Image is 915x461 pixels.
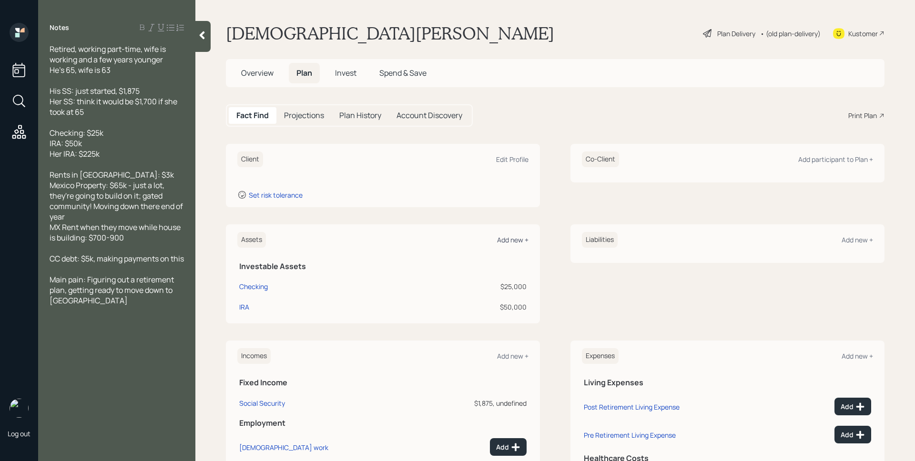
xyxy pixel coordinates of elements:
[50,23,69,32] label: Notes
[582,348,619,364] h6: Expenses
[798,155,873,164] div: Add participant to Plan +
[379,68,427,78] span: Spend & Save
[490,438,527,456] button: Add
[239,443,328,452] div: [DEMOGRAPHIC_DATA] work
[239,399,285,408] div: Social Security
[50,86,179,117] span: His SS: just started, $1,875 Her SS: think it would be $1,700 if she took at 65
[584,431,676,440] div: Pre Retirement Living Expense
[237,232,266,248] h6: Assets
[8,429,30,438] div: Log out
[284,111,324,120] h5: Projections
[389,302,527,312] div: $50,000
[584,378,871,387] h5: Living Expenses
[10,399,29,418] img: james-distasi-headshot.png
[496,442,520,452] div: Add
[497,235,529,244] div: Add new +
[237,348,271,364] h6: Incomes
[389,281,527,291] div: $25,000
[841,430,865,440] div: Add
[50,44,167,75] span: Retired, working part-time, wife is working and a few years younger He's 65, wife is 63
[249,190,303,200] div: Set risk tolerance
[842,235,873,244] div: Add new +
[239,419,527,428] h5: Employment
[239,378,527,387] h5: Fixed Income
[236,111,269,120] h5: Fact Find
[396,111,462,120] h5: Account Discovery
[497,351,529,361] div: Add new +
[335,68,356,78] span: Invest
[239,302,249,312] div: IRA
[584,402,680,411] div: Post Retirement Living Expense
[50,170,184,243] span: Rents in [GEOGRAPHIC_DATA]: $3k Mexico Property: $65k - just a lot, they're going to build on it;...
[237,151,263,167] h6: Client
[842,351,873,361] div: Add new +
[50,128,103,159] span: Checking: $25k IRA: $50k Her IRA: $225k
[421,398,527,408] div: $1,875, undefined
[50,253,184,264] span: CC debt: $5k, making payments on this
[582,151,619,167] h6: Co-Client
[841,402,865,411] div: Add
[50,274,175,306] span: Main pain: Figuring out a retirement plan, getting ready to move down to [GEOGRAPHIC_DATA]
[339,111,381,120] h5: Plan History
[239,281,268,291] div: Checking
[834,426,871,443] button: Add
[834,398,871,415] button: Add
[496,155,529,164] div: Edit Profile
[296,68,312,78] span: Plan
[226,23,554,44] h1: [DEMOGRAPHIC_DATA][PERSON_NAME]
[848,29,878,39] div: Kustomer
[717,29,755,39] div: Plan Delivery
[239,262,527,271] h5: Investable Assets
[848,110,877,120] div: Print Plan
[241,68,274,78] span: Overview
[582,232,618,248] h6: Liabilities
[760,29,821,39] div: • (old plan-delivery)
